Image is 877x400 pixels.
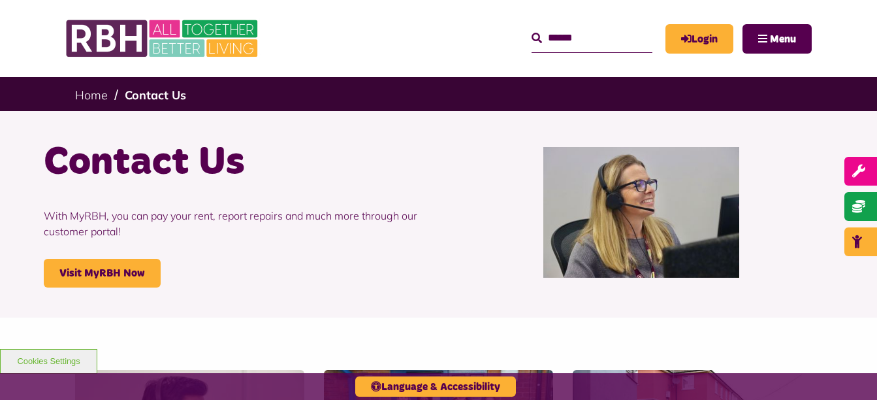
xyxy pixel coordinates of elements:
[65,13,261,64] img: RBH
[355,376,516,397] button: Language & Accessibility
[44,188,429,259] p: With MyRBH, you can pay your rent, report repairs and much more through our customer portal!
[75,88,108,103] a: Home
[665,24,733,54] a: MyRBH
[818,341,877,400] iframe: Netcall Web Assistant for live chat
[44,137,429,188] h1: Contact Us
[543,147,739,278] img: Contact Centre February 2024 (1)
[44,259,161,288] a: Visit MyRBH Now
[742,24,812,54] button: Navigation
[125,88,186,103] a: Contact Us
[770,34,796,44] span: Menu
